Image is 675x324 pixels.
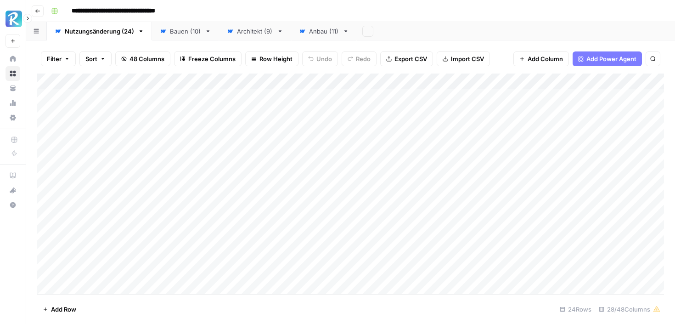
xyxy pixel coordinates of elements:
[37,302,82,317] button: Add Row
[6,11,22,27] img: Radyant Logo
[451,54,484,63] span: Import CSV
[6,183,20,198] button: What's new?
[152,22,219,40] a: Bauen (10)
[47,22,152,40] a: Nutzungsänderung (24)
[6,183,20,197] div: What's new?
[6,66,20,81] a: Browse
[342,51,377,66] button: Redo
[556,302,595,317] div: 24 Rows
[573,51,642,66] button: Add Power Agent
[129,54,164,63] span: 48 Columns
[394,54,427,63] span: Export CSV
[356,54,371,63] span: Redo
[259,54,292,63] span: Row Height
[586,54,636,63] span: Add Power Agent
[302,51,338,66] button: Undo
[6,81,20,96] a: Your Data
[174,51,242,66] button: Freeze Columns
[309,27,339,36] div: Anbau (11)
[6,110,20,125] a: Settings
[41,51,76,66] button: Filter
[79,51,112,66] button: Sort
[291,22,357,40] a: Anbau (11)
[6,96,20,110] a: Usage
[6,7,20,30] button: Workspace: Radyant
[528,54,563,63] span: Add Column
[170,27,201,36] div: Bauen (10)
[188,54,236,63] span: Freeze Columns
[6,198,20,212] button: Help + Support
[47,54,62,63] span: Filter
[245,51,298,66] button: Row Height
[65,27,134,36] div: Nutzungsänderung (24)
[6,51,20,66] a: Home
[437,51,490,66] button: Import CSV
[85,54,97,63] span: Sort
[219,22,291,40] a: Architekt (9)
[51,305,76,314] span: Add Row
[6,168,20,183] a: AirOps Academy
[595,302,664,317] div: 28/48 Columns
[513,51,569,66] button: Add Column
[115,51,170,66] button: 48 Columns
[237,27,273,36] div: Architekt (9)
[316,54,332,63] span: Undo
[380,51,433,66] button: Export CSV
